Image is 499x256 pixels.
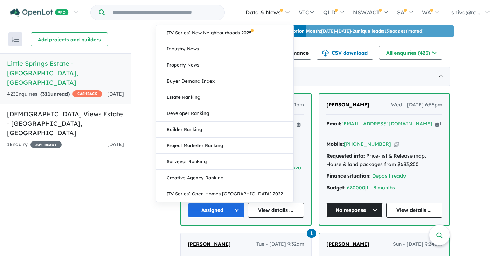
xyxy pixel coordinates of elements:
a: [TV Series] Open Homes [GEOGRAPHIC_DATA] 2022 [156,186,293,202]
strong: Mobile: [326,141,344,147]
strong: Email: [326,120,341,127]
div: | [326,184,442,192]
a: Project Marketer Ranking [156,138,293,154]
a: Estate Ranking [156,89,293,105]
strong: Finance situation: [326,173,371,179]
a: [TV Series] New Neighbourhoods 2025 [156,25,293,41]
span: Wed - [DATE] 6:55pm [391,101,442,109]
a: Developer Ranking [156,105,293,122]
span: CASHBACK [72,90,102,97]
a: View details ... [386,203,443,218]
span: shiva@re... [451,9,480,16]
span: Sun - [DATE] 9:24am [393,240,442,249]
a: [PHONE_NUMBER] [344,141,391,147]
span: 1 [307,229,316,238]
button: No response [326,203,383,218]
a: Surveyor Ranking [156,154,293,170]
img: Openlot PRO Logo White [10,8,69,17]
b: 2 unique leads [353,28,383,34]
span: [PERSON_NAME] [326,241,369,247]
span: [PERSON_NAME] [188,241,231,247]
span: 311 [42,91,50,97]
p: [DATE] - [DATE] - ( 13 leads estimated) [282,28,423,34]
img: sort.svg [12,37,19,42]
h5: Little Springs Estate - [GEOGRAPHIC_DATA] , [GEOGRAPHIC_DATA] [7,59,124,87]
div: [DATE] [180,67,450,86]
button: CSV download [317,46,373,60]
a: Deposit ready [372,173,406,179]
a: 680000 [347,185,365,191]
span: Tue - [DATE] 9:32am [256,240,304,249]
img: download icon [322,50,329,57]
strong: Budget: [326,185,346,191]
a: Property News [156,57,293,73]
a: 1 [307,228,316,238]
span: [DATE] [107,141,124,147]
b: Promotion Month: [282,28,321,34]
a: Builder Ranking [156,122,293,138]
strong: Requested info: [326,153,365,159]
input: Try estate name, suburb, builder or developer [106,5,223,20]
button: Copy [394,140,399,148]
a: [PERSON_NAME] [326,101,369,109]
a: [EMAIL_ADDRESS][DOMAIN_NAME] [341,120,432,127]
span: 30 % READY [30,141,62,148]
span: [DATE] [107,91,124,97]
a: [PERSON_NAME] [188,240,231,249]
a: 1 - 3 months [366,185,395,191]
div: Price-list & Release map, House & land packages from $683,250 [326,152,442,169]
h5: [DEMOGRAPHIC_DATA] Views Estate - [GEOGRAPHIC_DATA] , [GEOGRAPHIC_DATA] [7,109,124,138]
button: Assigned [188,203,244,218]
a: Buyer Demand Index [156,73,293,89]
a: View details ... [248,203,304,218]
a: Industry News [156,41,293,57]
button: Copy [297,120,302,127]
a: Creative Agency Ranking [156,170,293,186]
strong: ( unread) [40,91,70,97]
button: Copy [435,120,441,127]
span: [PERSON_NAME] [326,102,369,108]
button: All enquiries (423) [379,46,442,60]
div: 423 Enquir ies [7,90,102,98]
button: Add projects and builders [31,32,108,46]
a: [PERSON_NAME] [326,240,369,249]
div: 1 Enquir y [7,140,62,149]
